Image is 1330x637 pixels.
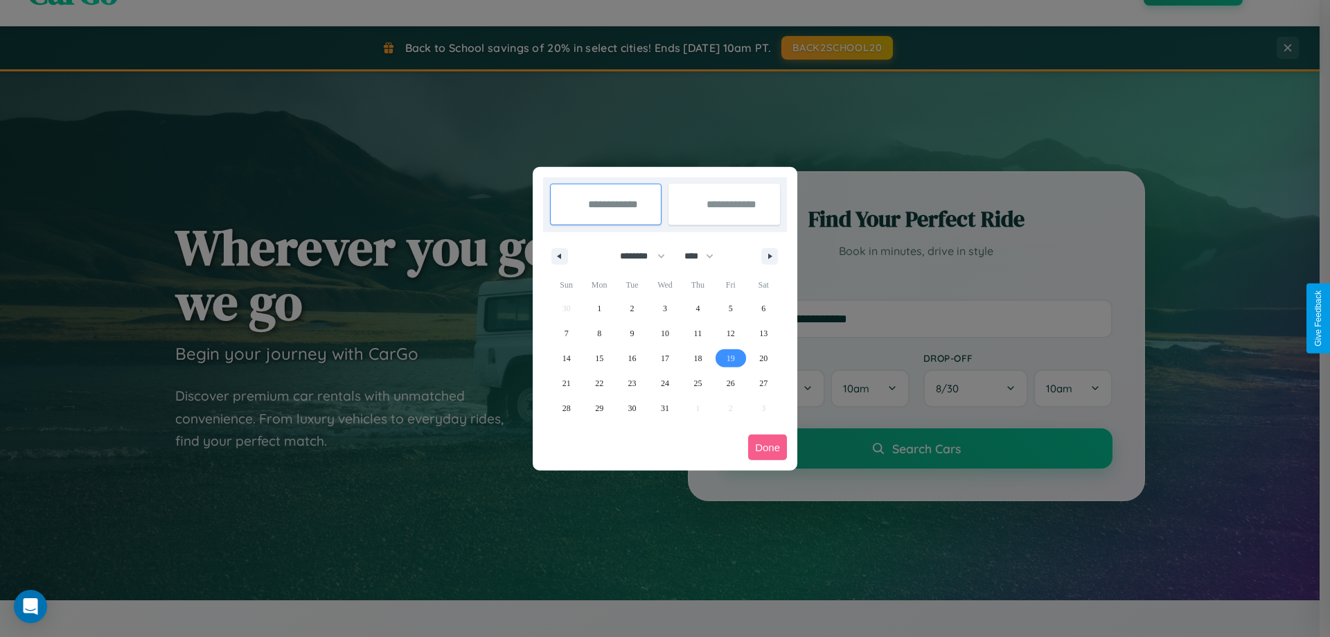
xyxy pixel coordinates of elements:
span: Wed [648,274,681,296]
span: 3 [663,296,667,321]
button: 8 [583,321,615,346]
button: 15 [583,346,615,371]
span: 10 [661,321,669,346]
span: 15 [595,346,603,371]
button: 6 [747,296,780,321]
button: 19 [714,346,747,371]
button: 4 [682,296,714,321]
span: 13 [759,321,768,346]
button: 25 [682,371,714,396]
button: 20 [747,346,780,371]
button: 23 [616,371,648,396]
span: 20 [759,346,768,371]
span: 2 [630,296,635,321]
div: Give Feedback [1313,290,1323,347]
span: 24 [661,371,669,396]
button: 18 [682,346,714,371]
span: Fri [714,274,747,296]
button: 3 [648,296,681,321]
span: 28 [562,396,571,421]
span: 31 [661,396,669,421]
button: 12 [714,321,747,346]
span: 6 [761,296,765,321]
button: 24 [648,371,681,396]
span: 1 [597,296,601,321]
span: 4 [695,296,700,321]
div: Open Intercom Messenger [14,590,47,623]
span: 14 [562,346,571,371]
span: 17 [661,346,669,371]
button: 26 [714,371,747,396]
span: 9 [630,321,635,346]
button: 21 [550,371,583,396]
span: 23 [628,371,637,396]
span: Sun [550,274,583,296]
button: Done [748,435,787,460]
span: 12 [727,321,735,346]
span: 25 [693,371,702,396]
span: 30 [628,396,637,421]
button: 28 [550,396,583,421]
span: 29 [595,396,603,421]
span: 19 [727,346,735,371]
button: 31 [648,396,681,421]
button: 10 [648,321,681,346]
button: 17 [648,346,681,371]
button: 27 [747,371,780,396]
button: 22 [583,371,615,396]
span: 26 [727,371,735,396]
button: 1 [583,296,615,321]
button: 9 [616,321,648,346]
span: 18 [693,346,702,371]
span: 22 [595,371,603,396]
span: Sat [747,274,780,296]
button: 29 [583,396,615,421]
span: 27 [759,371,768,396]
span: 21 [562,371,571,396]
button: 7 [550,321,583,346]
span: 11 [694,321,702,346]
button: 14 [550,346,583,371]
span: 7 [565,321,569,346]
span: Mon [583,274,615,296]
button: 2 [616,296,648,321]
span: 8 [597,321,601,346]
span: Thu [682,274,714,296]
button: 16 [616,346,648,371]
span: Tue [616,274,648,296]
button: 13 [747,321,780,346]
button: 5 [714,296,747,321]
button: 11 [682,321,714,346]
span: 16 [628,346,637,371]
button: 30 [616,396,648,421]
span: 5 [729,296,733,321]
